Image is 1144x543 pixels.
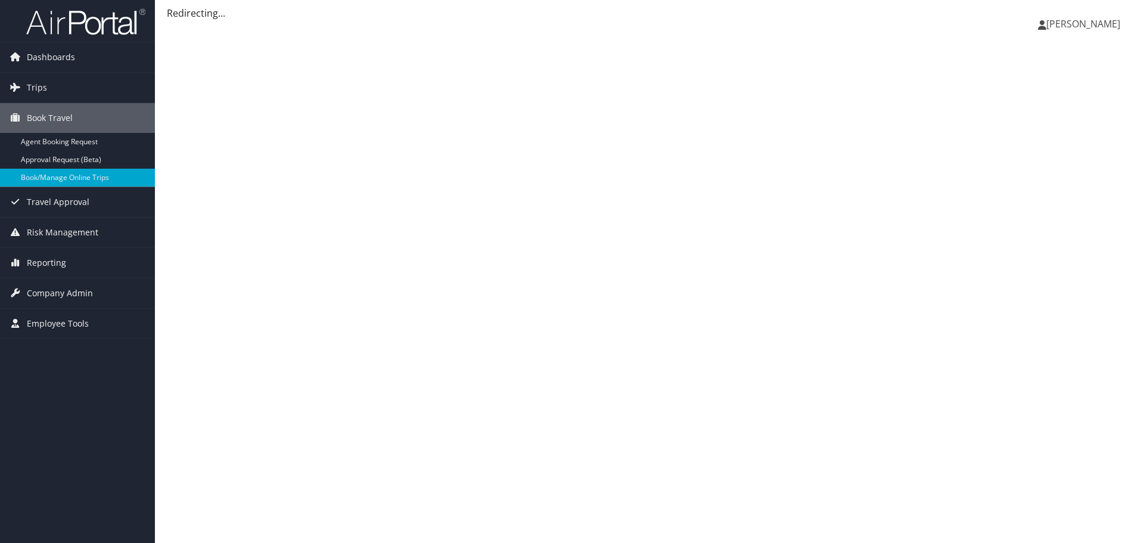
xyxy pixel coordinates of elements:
[26,8,145,36] img: airportal-logo.png
[27,218,98,247] span: Risk Management
[1046,17,1120,30] span: [PERSON_NAME]
[27,309,89,339] span: Employee Tools
[27,103,73,133] span: Book Travel
[27,248,66,278] span: Reporting
[1038,6,1132,42] a: [PERSON_NAME]
[27,73,47,103] span: Trips
[27,278,93,308] span: Company Admin
[167,6,1132,20] div: Redirecting...
[27,42,75,72] span: Dashboards
[27,187,89,217] span: Travel Approval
